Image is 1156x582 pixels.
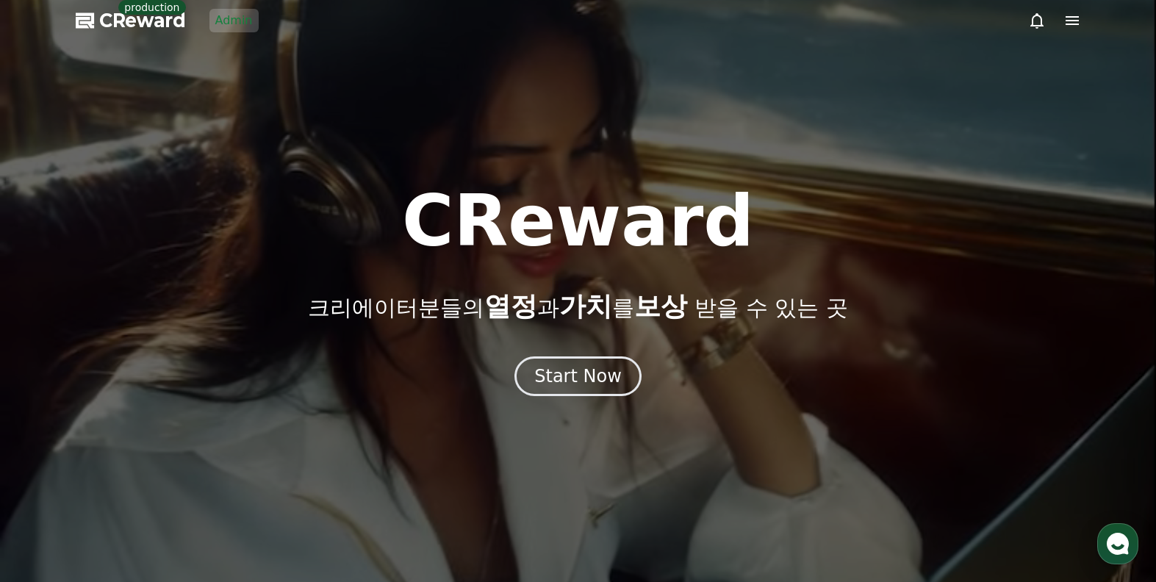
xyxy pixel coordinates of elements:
[308,292,847,321] p: 크리에이터분들의 과 를 받을 수 있는 곳
[4,460,97,497] a: 홈
[46,482,55,494] span: 홈
[484,291,537,321] span: 열정
[402,186,754,256] h1: CReward
[134,483,152,495] span: 대화
[209,9,259,32] a: Admin
[514,356,642,396] button: Start Now
[97,460,190,497] a: 대화
[76,9,186,32] a: CReward
[190,460,282,497] a: 설정
[99,9,186,32] span: CReward
[227,482,245,494] span: 설정
[559,291,612,321] span: 가치
[514,371,642,385] a: Start Now
[634,291,687,321] span: 보상
[534,364,622,388] div: Start Now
